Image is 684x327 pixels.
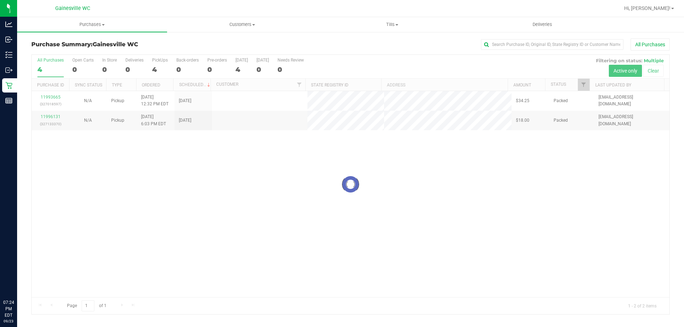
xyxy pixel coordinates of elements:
span: Tills [317,21,467,28]
iframe: Resource center [7,270,28,291]
a: Deliveries [467,17,617,32]
button: All Purchases [631,38,670,51]
a: Customers [167,17,317,32]
input: Search Purchase ID, Original ID, State Registry ID or Customer Name... [481,39,623,50]
inline-svg: Retail [5,82,12,89]
a: Tills [317,17,467,32]
span: Hi, [PERSON_NAME]! [624,5,670,11]
inline-svg: Outbound [5,67,12,74]
h3: Purchase Summary: [31,41,244,48]
span: Purchases [17,21,167,28]
span: Deliveries [523,21,562,28]
a: Purchases [17,17,167,32]
inline-svg: Inbound [5,36,12,43]
inline-svg: Analytics [5,21,12,28]
span: Gainesville WC [93,41,138,48]
span: Customers [167,21,317,28]
inline-svg: Inventory [5,51,12,58]
p: 07:24 PM EDT [3,299,14,318]
p: 09/23 [3,318,14,324]
inline-svg: Reports [5,97,12,104]
span: Gainesville WC [55,5,90,11]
